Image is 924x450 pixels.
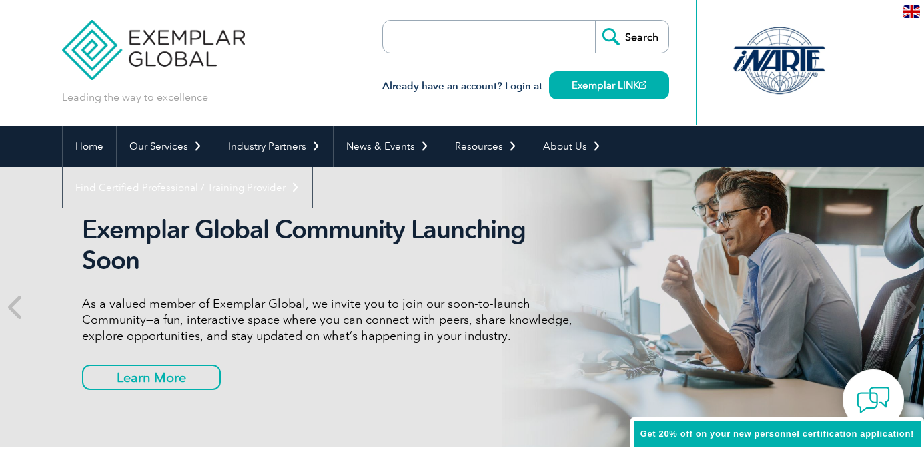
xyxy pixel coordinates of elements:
[903,5,920,18] img: en
[82,214,582,276] h2: Exemplar Global Community Launching Soon
[82,296,582,344] p: As a valued member of Exemplar Global, we invite you to join our soon-to-launch Community—a fun, ...
[82,365,221,390] a: Learn More
[549,71,669,99] a: Exemplar LINK
[215,126,333,167] a: Industry Partners
[334,126,442,167] a: News & Events
[857,383,890,417] img: contact-chat.png
[640,429,914,439] span: Get 20% off on your new personnel certification application!
[382,78,669,95] h3: Already have an account? Login at
[442,126,530,167] a: Resources
[530,126,614,167] a: About Us
[639,81,646,89] img: open_square.png
[62,90,208,105] p: Leading the way to excellence
[63,126,116,167] a: Home
[63,167,312,208] a: Find Certified Professional / Training Provider
[595,21,668,53] input: Search
[117,126,215,167] a: Our Services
